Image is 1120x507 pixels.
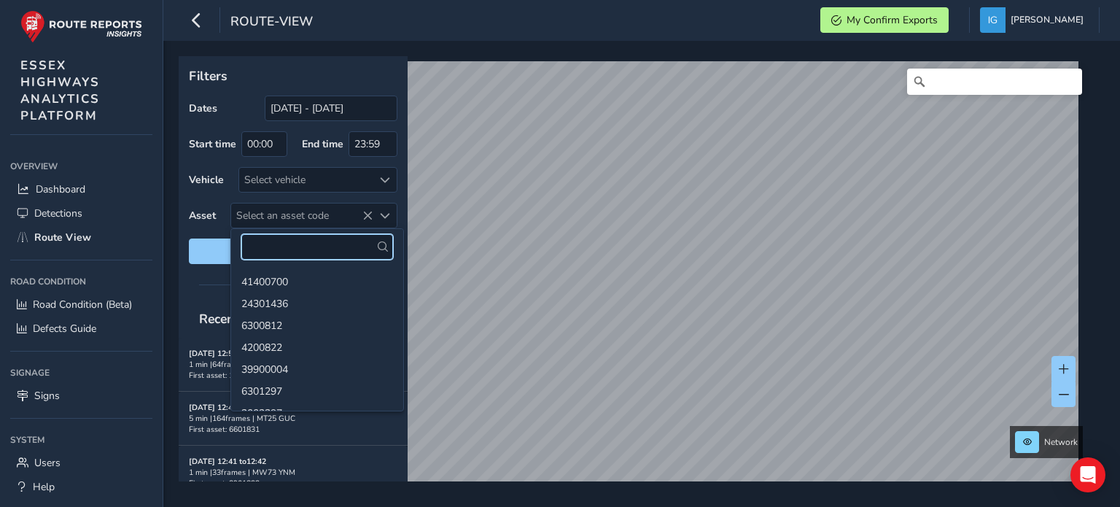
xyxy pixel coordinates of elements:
a: Dashboard [10,177,152,201]
a: Defects Guide [10,317,152,341]
label: Dates [189,101,217,115]
strong: [DATE] 12:45 to 12:50 [189,402,266,413]
li: 24301436 [231,292,403,314]
img: rr logo [20,10,142,43]
span: Reset filters [200,244,386,258]
span: Recent trips [189,300,281,338]
a: Route View [10,225,152,249]
button: Reset filters [189,239,397,264]
span: First asset: 13800473 [189,370,264,381]
li: 2002397 [231,401,403,423]
div: Road Condition [10,271,152,293]
li: 39900004 [231,357,403,379]
span: Help [33,480,55,494]
span: Road Condition (Beta) [33,298,132,311]
div: Signage [10,362,152,384]
label: Asset [189,209,216,222]
span: First asset: 6601831 [189,424,260,435]
strong: [DATE] 12:52 to 12:52 [189,348,266,359]
div: System [10,429,152,451]
label: Vehicle [189,173,224,187]
strong: [DATE] 12:41 to 12:42 [189,456,266,467]
span: ESSEX HIGHWAYS ANALYTICS PLATFORM [20,57,100,124]
label: End time [302,137,343,151]
a: Signs [10,384,152,408]
span: My Confirm Exports [847,13,938,27]
span: Network [1044,436,1078,448]
span: First asset: 8901832 [189,478,260,489]
li: 41400700 [231,270,403,292]
span: [PERSON_NAME] [1011,7,1084,33]
div: 5 min | 164 frames | MT25 GUC [189,413,397,424]
li: 6301297 [231,379,403,401]
input: Search [907,69,1082,95]
li: 4200822 [231,336,403,357]
div: Select vehicle [239,168,373,192]
div: Select an asset code [373,204,397,228]
img: diamond-layout [980,7,1006,33]
p: Filters [189,66,397,85]
canvas: Map [184,61,1078,498]
label: Start time [189,137,236,151]
div: 1 min | 64 frames | ML73 NBA [189,359,397,370]
li: 6300812 [231,314,403,336]
div: Overview [10,155,152,177]
span: Signs [34,389,60,403]
span: Defects Guide [33,322,96,336]
span: Route View [34,231,91,244]
a: Help [10,475,152,499]
span: Detections [34,206,82,220]
span: Users [34,456,61,470]
span: Select an asset code [231,204,373,228]
a: Users [10,451,152,475]
span: route-view [230,12,313,33]
a: Detections [10,201,152,225]
button: [PERSON_NAME] [980,7,1089,33]
div: 1 min | 33 frames | MW73 YNM [189,467,397,478]
a: Road Condition (Beta) [10,293,152,317]
div: Open Intercom Messenger [1070,457,1105,492]
span: Dashboard [36,182,85,196]
button: My Confirm Exports [820,7,949,33]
